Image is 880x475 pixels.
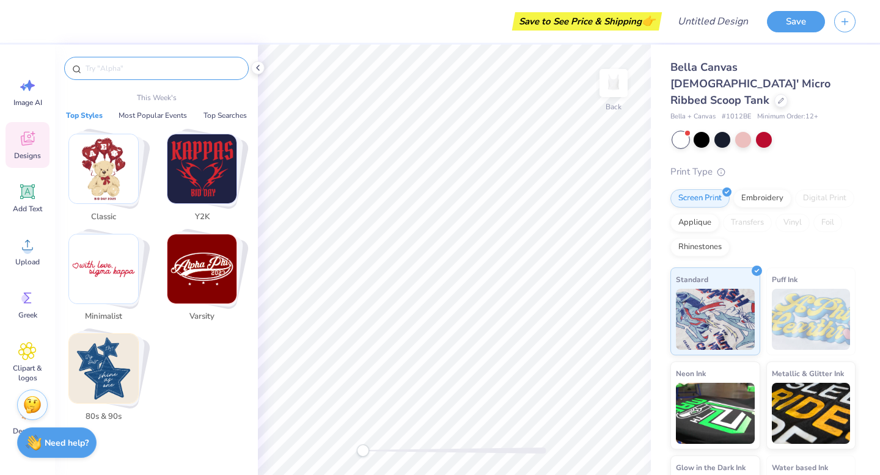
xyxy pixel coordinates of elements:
button: Stack Card Button Varsity [159,234,252,328]
span: Designs [14,151,41,161]
div: Transfers [723,214,772,232]
img: Y2K [167,134,237,203]
span: Minimalist [84,311,123,323]
div: Print Type [670,165,856,179]
button: Top Styles [62,109,106,121]
img: Metallic & Glitter Ink [772,383,851,444]
span: Water based Ink [772,461,828,474]
div: Foil [813,214,842,232]
strong: Need help? [45,437,89,449]
div: Vinyl [776,214,810,232]
button: Save [767,11,825,32]
button: Stack Card Button Minimalist [61,234,153,328]
div: Screen Print [670,189,730,208]
img: Minimalist [69,234,138,303]
span: Add Text [13,204,42,214]
div: Back [606,101,621,112]
div: Digital Print [795,189,854,208]
span: Clipart & logos [7,363,48,383]
span: Y2K [182,211,222,223]
span: 👉 [642,13,655,28]
span: Puff Ink [772,273,798,286]
img: Classic [69,134,138,203]
img: Varsity [167,234,237,303]
div: Applique [670,214,719,232]
span: Bella Canvas [DEMOGRAPHIC_DATA]' Micro Ribbed Scoop Tank [670,60,831,107]
img: 80s & 90s [69,334,138,403]
img: Puff Ink [772,289,851,350]
button: Most Popular Events [115,109,191,121]
span: Greek [18,310,37,320]
span: Standard [676,273,708,286]
p: This Week's [137,92,177,103]
img: Neon Ink [676,383,755,444]
button: Top Searches [200,109,251,121]
span: Image AI [13,98,42,107]
span: Varsity [182,311,222,323]
span: Bella + Canvas [670,112,716,122]
img: Back [601,71,626,95]
span: Classic [84,211,123,223]
input: Try "Alpha" [84,62,241,74]
div: Rhinestones [670,238,730,256]
div: Embroidery [733,189,791,208]
input: Untitled Design [668,9,758,34]
span: Glow in the Dark Ink [676,461,746,474]
span: Metallic & Glitter Ink [772,367,844,380]
div: Save to See Price & Shipping [515,12,659,31]
button: Stack Card Button 80s & 90s [61,333,153,427]
button: Stack Card Button Classic [61,134,153,228]
button: Stack Card Button Y2K [159,134,252,228]
img: Standard [676,289,755,350]
span: Neon Ink [676,367,706,380]
span: # 1012BE [722,112,751,122]
span: 80s & 90s [84,411,123,423]
span: Decorate [13,426,42,436]
span: Upload [15,257,40,267]
div: Accessibility label [357,444,369,457]
span: Minimum Order: 12 + [757,112,818,122]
